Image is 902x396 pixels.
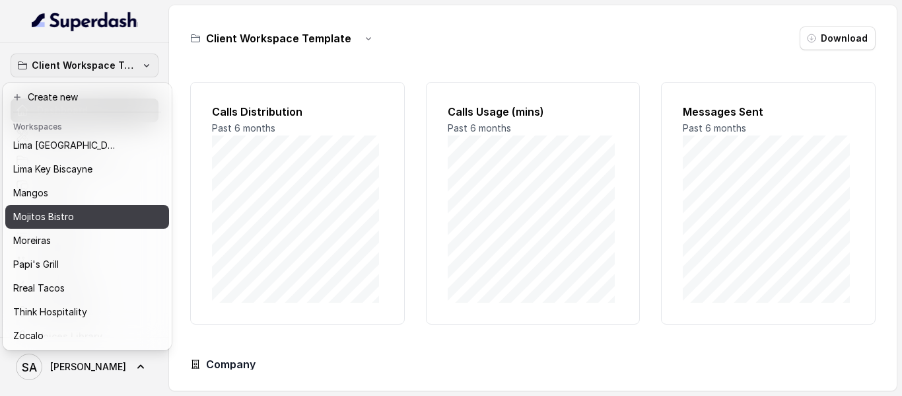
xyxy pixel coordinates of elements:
header: Workspaces [5,115,169,136]
p: Lima Key Biscayne [13,161,92,177]
p: Think Hospitality [13,304,87,320]
p: Mangos [13,185,48,201]
p: Zocalo [13,328,44,344]
p: Papi's Grill [13,257,59,272]
p: Lima [GEOGRAPHIC_DATA] [13,138,119,153]
p: Rreal Tacos [13,280,65,296]
p: Moreiras [13,233,51,249]
p: Mojitos Bistro [13,209,74,225]
button: Client Workspace Template [11,54,158,77]
div: Client Workspace Template [3,83,172,350]
p: Client Workspace Template [32,58,137,73]
button: Create new [5,85,169,109]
